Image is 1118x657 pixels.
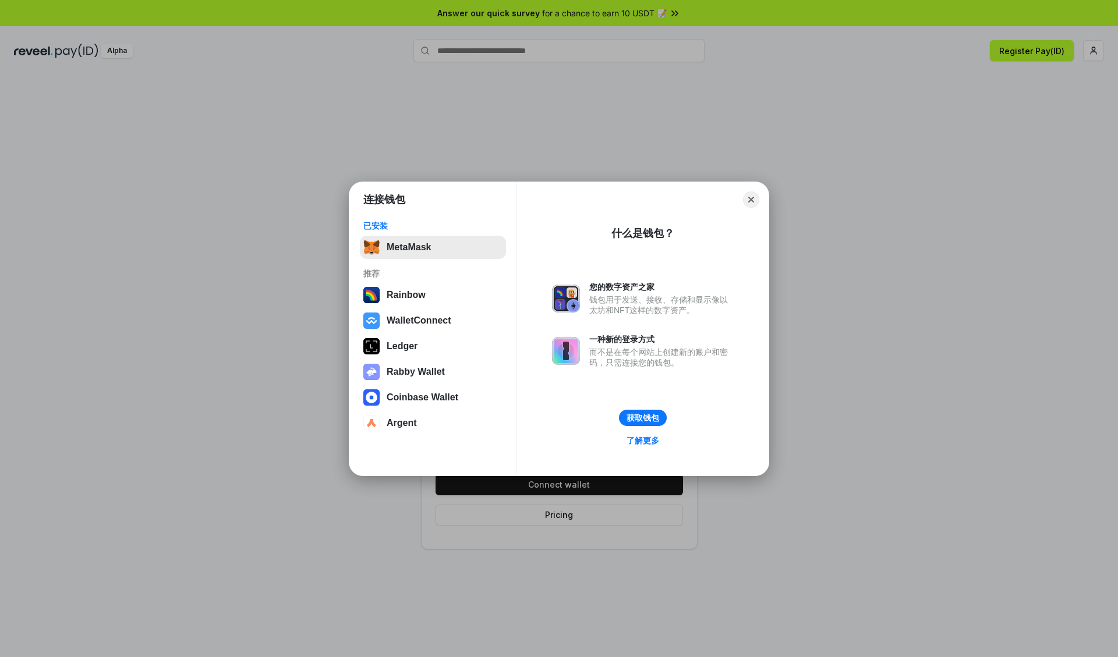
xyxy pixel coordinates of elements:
[387,315,451,326] div: WalletConnect
[363,338,380,354] img: svg+xml,%3Csvg%20xmlns%3D%22http%3A%2F%2Fwww.w3.org%2F2000%2Fsvg%22%20width%3D%2228%22%20height%3...
[552,337,580,365] img: svg+xml,%3Csvg%20xmlns%3D%22http%3A%2F%2Fwww.w3.org%2F2000%2Fsvg%22%20fill%3D%22none%22%20viewBox...
[360,236,506,259] button: MetaMask
[360,309,506,332] button: WalletConnect
[589,334,734,345] div: 一种新的登录方式
[387,418,417,428] div: Argent
[743,191,759,208] button: Close
[363,312,380,329] img: svg+xml,%3Csvg%20width%3D%2228%22%20height%3D%2228%22%20viewBox%3D%220%200%2028%2028%22%20fill%3D...
[589,294,734,315] div: 钱包用于发送、接收、存储和显示像以太坊和NFT这样的数字资产。
[387,392,458,403] div: Coinbase Wallet
[360,283,506,307] button: Rainbow
[360,411,506,435] button: Argent
[589,347,734,368] div: 而不是在每个网站上创建新的账户和密码，只需连接您的钱包。
[627,413,659,423] div: 获取钱包
[363,287,380,303] img: svg+xml,%3Csvg%20width%3D%22120%22%20height%3D%22120%22%20viewBox%3D%220%200%20120%20120%22%20fil...
[363,193,405,207] h1: 连接钱包
[387,290,426,300] div: Rainbow
[363,389,380,406] img: svg+xml,%3Csvg%20width%3D%2228%22%20height%3D%2228%22%20viewBox%3D%220%200%2028%2028%22%20fill%3D...
[363,239,380,255] img: svg+xml,%3Csvg%20fill%3D%22none%22%20height%3D%2233%22%20viewBox%3D%220%200%2035%2033%22%20width%...
[627,435,659,446] div: 了解更多
[387,341,418,351] div: Ledger
[363,415,380,431] img: svg+xml,%3Csvg%20width%3D%2228%22%20height%3D%2228%22%20viewBox%3D%220%200%2028%2028%22%20fill%3D...
[360,360,506,383] button: Rabby Wallet
[360,386,506,409] button: Coinbase Wallet
[363,221,503,231] div: 已安装
[387,242,431,253] div: MetaMask
[619,410,667,426] button: 获取钱包
[363,268,503,279] div: 推荐
[589,282,734,292] div: 您的数字资产之家
[387,367,445,377] div: Rabby Wallet
[360,335,506,358] button: Ledger
[611,226,674,240] div: 什么是钱包？
[552,285,580,312] img: svg+xml,%3Csvg%20xmlns%3D%22http%3A%2F%2Fwww.w3.org%2F2000%2Fsvg%22%20fill%3D%22none%22%20viewBox...
[363,364,380,380] img: svg+xml,%3Csvg%20xmlns%3D%22http%3A%2F%2Fwww.w3.org%2F2000%2Fsvg%22%20fill%3D%22none%22%20viewBox...
[620,433,666,448] a: 了解更多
